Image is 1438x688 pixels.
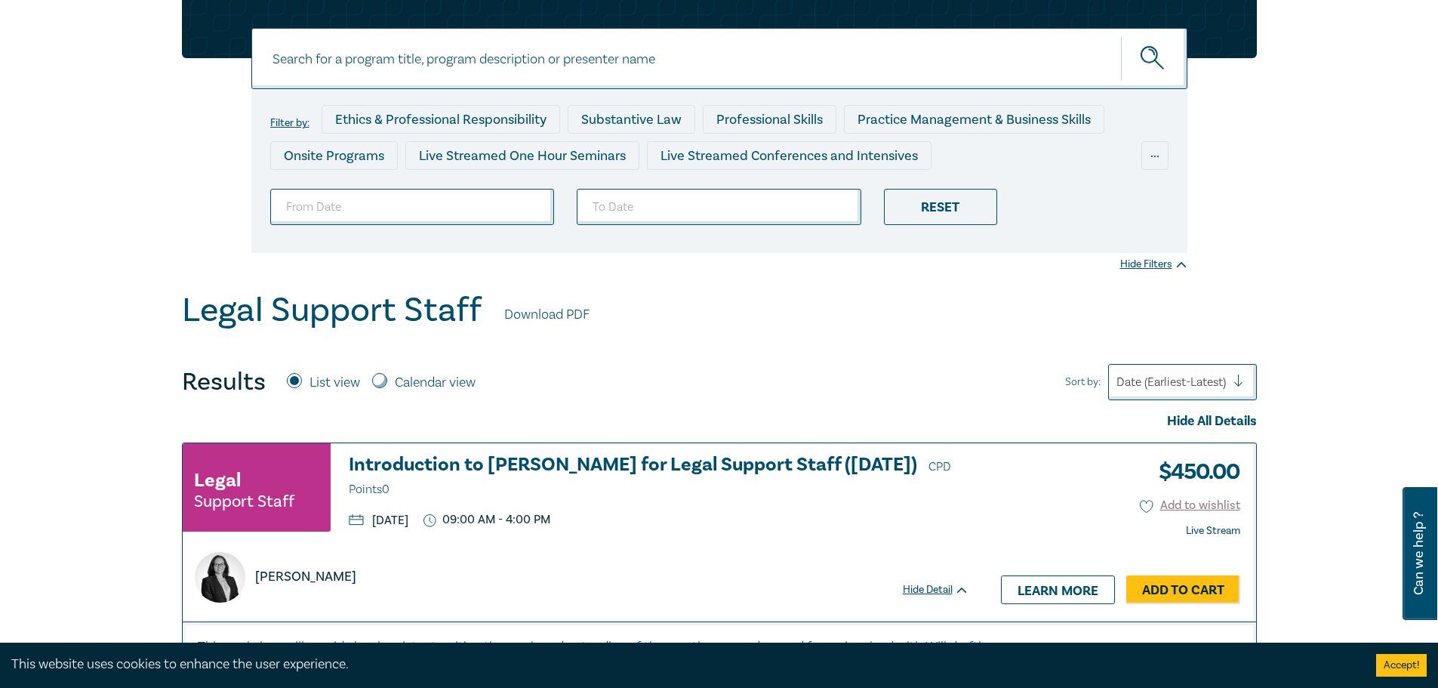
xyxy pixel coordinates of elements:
[349,455,969,500] h3: Introduction to [PERSON_NAME] for Legal Support Staff ([DATE])
[194,494,294,509] small: Support Staff
[903,582,986,597] div: Hide Detail
[309,373,360,393] label: List view
[698,177,864,206] div: 10 CPD Point Packages
[270,117,309,129] label: Filter by:
[577,189,861,225] input: To Date
[1120,257,1187,272] div: Hide Filters
[1001,575,1115,604] a: Learn more
[182,412,1257,431] div: Hide All Details
[195,552,245,603] img: https://s3.ap-southeast-2.amazonaws.com/leo-cussen-store-production-content/Contacts/Naomi%20Guye...
[270,177,510,206] div: Live Streamed Practical Workshops
[270,189,555,225] input: From Date
[1141,141,1169,170] div: ...
[11,655,1353,674] div: This website uses cookies to enhance the user experience.
[182,367,266,397] h4: Results
[703,105,836,134] div: Professional Skills
[405,141,639,170] div: Live Streamed One Hour Seminars
[1140,497,1240,514] button: Add to wishlist
[423,513,551,527] p: 09:00 AM - 4:00 PM
[198,637,1241,657] p: This workshop will provide legal assistants with a thorough understanding of the practice, proced...
[322,105,560,134] div: Ethics & Professional Responsibility
[517,177,691,206] div: Pre-Recorded Webcasts
[1412,496,1426,611] span: Can we help ?
[270,141,398,170] div: Onsite Programs
[182,291,482,330] h1: Legal Support Staff
[349,455,969,500] a: Introduction to [PERSON_NAME] for Legal Support Staff ([DATE]) CPD Points0
[871,177,1010,206] div: National Programs
[1376,654,1427,677] button: Accept cookies
[255,567,356,587] p: [PERSON_NAME]
[884,189,997,225] div: Reset
[194,467,241,494] h3: Legal
[568,105,695,134] div: Substantive Law
[349,514,408,526] p: [DATE]
[844,105,1104,134] div: Practice Management & Business Skills
[504,305,590,325] a: Download PDF
[1065,374,1101,390] span: Sort by:
[251,28,1187,89] input: Search for a program title, program description or presenter name
[1116,374,1119,390] input: Sort by
[1126,575,1240,604] a: Add to Cart
[1147,455,1240,489] h3: $ 450.00
[647,141,931,170] div: Live Streamed Conferences and Intensives
[1186,524,1240,538] strong: Live Stream
[395,373,476,393] label: Calendar view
